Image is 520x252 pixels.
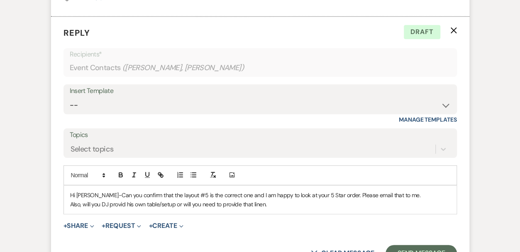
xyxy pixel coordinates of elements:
[63,223,67,229] span: +
[399,116,457,123] a: Manage Templates
[70,60,451,76] div: Event Contacts
[122,62,244,73] span: ( [PERSON_NAME], [PERSON_NAME] )
[70,85,451,97] div: Insert Template
[102,223,141,229] button: Request
[63,27,90,38] span: Reply
[70,191,450,200] p: Hi [PERSON_NAME]-Can you confirm that the layout #5 is the correct one and I am happy to look at ...
[404,25,440,39] span: Draft
[63,223,95,229] button: Share
[70,129,451,141] label: Topics
[149,223,152,229] span: +
[149,223,183,229] button: Create
[70,49,451,60] p: Recipients*
[71,143,114,154] div: Select topics
[102,223,105,229] span: +
[70,200,450,209] p: Also, will you DJ provid his own table/setup or will you need to provide that linen.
